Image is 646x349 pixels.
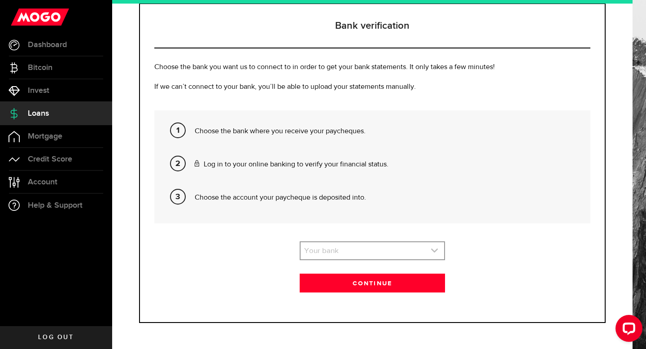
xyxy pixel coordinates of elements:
[28,109,49,118] span: Loans
[301,242,444,259] a: expand select
[28,41,67,49] span: Dashboard
[28,155,72,163] span: Credit Score
[195,159,584,170] p: Log in to your online banking to verify your financial status.
[28,64,52,72] span: Bitcoin
[608,311,646,349] iframe: LiveChat chat widget
[28,87,49,95] span: Invest
[154,62,590,73] p: Choose the bank you want us to connect to in order to get your bank statements. It only takes a f...
[300,274,445,292] button: Continue
[195,192,584,203] p: Choose the account your paycheque is deposited into.
[195,126,584,137] p: Choose the bank where you receive your paycheques.
[28,132,62,140] span: Mortgage
[38,334,74,340] span: Log out
[154,4,590,48] h3: Bank verification
[28,178,57,186] span: Account
[28,201,83,209] span: Help & Support
[154,82,590,92] p: If we can’t connect to your bank, you’ll be able to upload your statements manually.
